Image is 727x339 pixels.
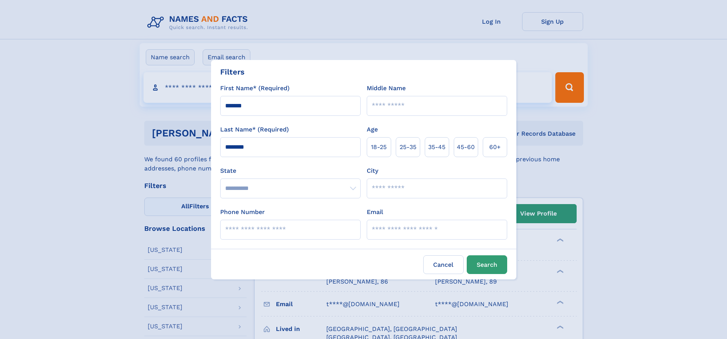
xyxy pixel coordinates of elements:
[220,125,289,134] label: Last Name* (Required)
[489,143,501,152] span: 60+
[220,166,361,175] label: State
[367,125,378,134] label: Age
[367,84,406,93] label: Middle Name
[371,143,387,152] span: 18‑25
[423,255,464,274] label: Cancel
[220,66,245,78] div: Filters
[367,166,378,175] label: City
[467,255,507,274] button: Search
[367,208,383,217] label: Email
[457,143,475,152] span: 45‑60
[220,208,265,217] label: Phone Number
[220,84,290,93] label: First Name* (Required)
[428,143,445,152] span: 35‑45
[400,143,416,152] span: 25‑35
